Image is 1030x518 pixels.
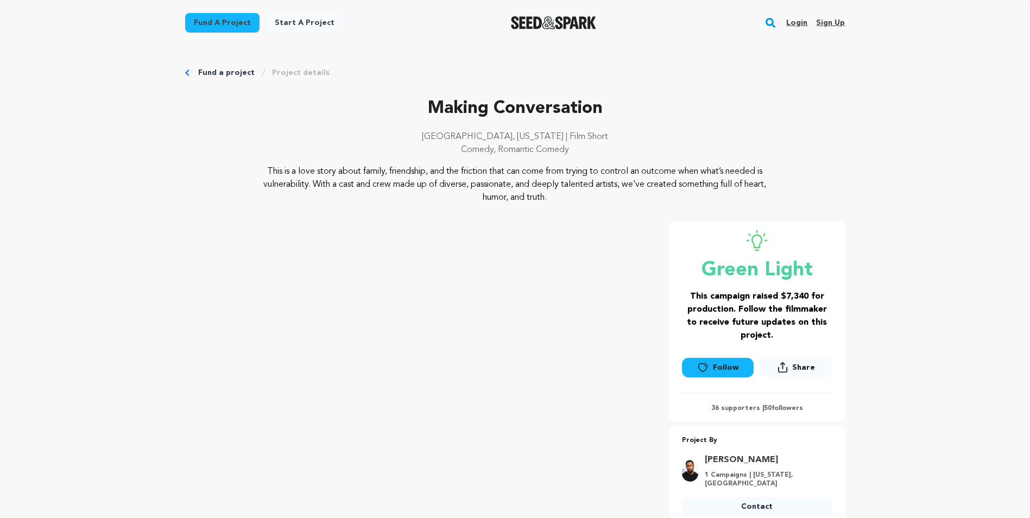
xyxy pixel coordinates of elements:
[760,357,832,377] button: Share
[682,290,832,342] h3: This campaign raised $7,340 for production. Follow the filmmaker to receive future updates on thi...
[266,13,343,33] a: Start a project
[198,67,255,78] a: Fund a project
[682,497,832,516] a: Contact
[682,358,754,377] a: Follow
[786,14,807,31] a: Login
[511,16,596,29] a: Seed&Spark Homepage
[682,260,832,281] p: Green Light
[185,67,845,78] div: Breadcrumb
[682,460,698,482] img: 23a40d7691991274.jpg
[705,471,826,488] p: 1 Campaigns | [US_STATE], [GEOGRAPHIC_DATA]
[682,434,832,447] p: Project By
[251,165,779,204] p: This is a love story about family, friendship, and the friction that can come from trying to cont...
[185,130,845,143] p: [GEOGRAPHIC_DATA], [US_STATE] | Film Short
[682,404,832,413] p: 36 supporters | followers
[185,143,845,156] p: Comedy, Romantic Comedy
[792,362,815,373] span: Share
[705,453,826,466] a: Goto AJ Lovelace profile
[760,357,832,382] span: Share
[764,405,772,412] span: 50
[816,14,845,31] a: Sign up
[272,67,330,78] a: Project details
[511,16,596,29] img: Seed&Spark Logo Dark Mode
[185,96,845,122] p: Making Conversation
[185,13,260,33] a: Fund a project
